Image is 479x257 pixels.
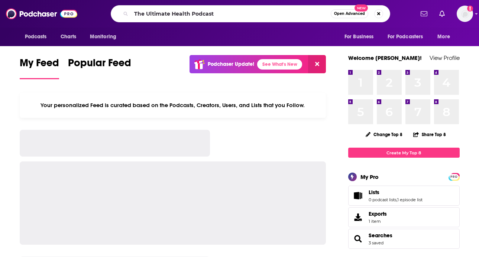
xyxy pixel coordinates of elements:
a: Searches [351,234,366,244]
span: Lists [348,186,460,206]
a: Searches [369,232,392,239]
span: , [397,197,397,202]
span: For Business [344,32,374,42]
span: New [355,4,368,12]
div: Your personalized Feed is curated based on the Podcasts, Creators, Users, and Lists that you Follow. [20,93,326,118]
span: Popular Feed [68,57,131,74]
span: My Feed [20,57,59,74]
img: Podchaser - Follow, Share and Rate Podcasts [6,7,77,21]
span: Podcasts [25,32,47,42]
a: See What's New [257,59,302,70]
a: Lists [369,189,423,196]
a: PRO [450,174,459,179]
a: My Feed [20,57,59,79]
a: Show notifications dropdown [436,7,448,20]
button: Open AdvancedNew [331,9,368,18]
button: Show profile menu [457,6,473,22]
img: User Profile [457,6,473,22]
button: open menu [339,30,383,44]
span: Monitoring [90,32,116,42]
button: open menu [383,30,434,44]
span: Lists [369,189,379,196]
span: For Podcasters [388,32,423,42]
button: Share Top 8 [413,127,446,142]
span: Logged in as Ashley_Beenen [457,6,473,22]
p: Podchaser Update! [208,61,254,67]
button: open menu [85,30,126,44]
a: 3 saved [369,240,383,245]
span: Open Advanced [334,12,365,16]
a: 0 podcast lists [369,197,397,202]
button: Change Top 8 [361,130,407,139]
a: Create My Top 8 [348,148,460,158]
span: Charts [61,32,77,42]
div: Search podcasts, credits, & more... [111,5,390,22]
svg: Add a profile image [467,6,473,12]
a: Popular Feed [68,57,131,79]
a: Exports [348,207,460,227]
a: Welcome [PERSON_NAME]! [348,54,422,61]
span: More [437,32,450,42]
a: Show notifications dropdown [418,7,430,20]
span: Exports [351,212,366,222]
span: Exports [369,211,387,217]
span: Searches [348,229,460,249]
button: open menu [20,30,56,44]
a: Lists [351,190,366,201]
a: 1 episode list [397,197,423,202]
a: Charts [56,30,81,44]
input: Search podcasts, credits, & more... [131,8,331,20]
button: open menu [432,30,459,44]
span: 1 item [369,219,387,224]
div: My Pro [360,173,379,180]
a: View Profile [430,54,460,61]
